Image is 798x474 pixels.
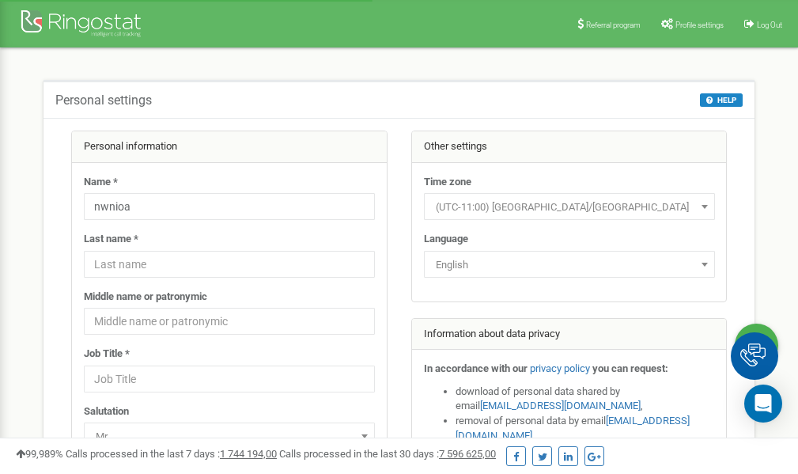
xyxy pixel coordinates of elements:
[744,385,782,423] div: Open Intercom Messenger
[84,423,375,449] span: Mr.
[84,290,207,305] label: Middle name or patronymic
[456,385,715,414] li: download of personal data shared by email ,
[429,254,709,276] span: English
[72,131,387,163] div: Personal information
[757,21,782,29] span: Log Out
[279,448,496,460] span: Calls processed in the last 30 days :
[424,362,528,374] strong: In accordance with our
[530,362,590,374] a: privacy policy
[84,232,138,247] label: Last name *
[84,175,118,190] label: Name *
[89,426,369,448] span: Mr.
[424,232,468,247] label: Language
[84,251,375,278] input: Last name
[424,251,715,278] span: English
[220,448,277,460] u: 1 744 194,00
[439,448,496,460] u: 7 596 625,00
[84,366,375,392] input: Job Title
[424,193,715,220] span: (UTC-11:00) Pacific/Midway
[84,193,375,220] input: Name
[700,93,743,107] button: HELP
[480,400,641,411] a: [EMAIL_ADDRESS][DOMAIN_NAME]
[412,319,727,351] div: Information about data privacy
[412,131,727,163] div: Other settings
[675,21,724,29] span: Profile settings
[16,448,63,460] span: 99,989%
[84,347,130,362] label: Job Title *
[586,21,641,29] span: Referral program
[55,93,152,108] h5: Personal settings
[424,175,471,190] label: Time zone
[84,308,375,335] input: Middle name or patronymic
[429,196,709,218] span: (UTC-11:00) Pacific/Midway
[456,414,715,443] li: removal of personal data by email ,
[592,362,668,374] strong: you can request:
[66,448,277,460] span: Calls processed in the last 7 days :
[84,404,129,419] label: Salutation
